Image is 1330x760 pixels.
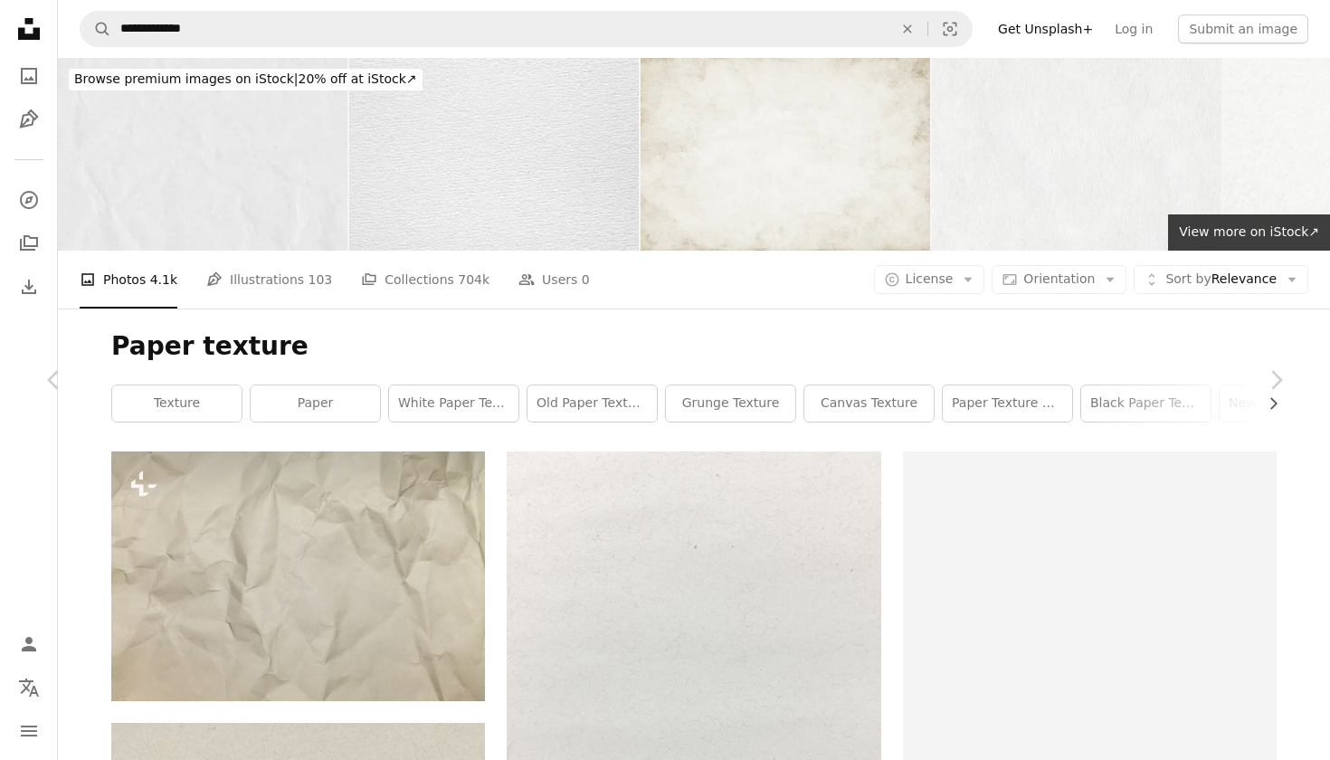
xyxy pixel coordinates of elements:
[1134,265,1308,294] button: Sort byRelevance
[527,385,657,422] a: old paper texture
[111,451,485,701] img: a close up of a piece of white paper
[1165,271,1211,286] span: Sort by
[641,58,930,251] img: Vintage White paper texture
[1221,293,1330,467] a: Next
[11,626,47,662] a: Log in / Sign up
[987,14,1104,43] a: Get Unsplash+
[80,11,973,47] form: Find visuals sitewide
[1023,271,1095,286] span: Orientation
[888,12,927,46] button: Clear
[666,385,795,422] a: grunge texture
[1179,224,1319,239] span: View more on iStock ↗
[58,58,433,101] a: Browse premium images on iStock|20% off at iStock↗
[928,12,972,46] button: Visual search
[11,101,47,138] a: Illustrations
[74,71,298,86] span: Browse premium images on iStock |
[1104,14,1164,43] a: Log in
[11,182,47,218] a: Explore
[349,58,639,251] img: White Watercolor Paper Texture Close Up
[11,670,47,706] button: Language
[251,385,380,422] a: paper
[58,58,347,251] img: Closeup of white crumpled paper for texture background
[804,385,934,422] a: canvas texture
[1165,271,1277,289] span: Relevance
[309,270,333,290] span: 103
[518,251,590,309] a: Users 0
[458,270,489,290] span: 704k
[74,71,417,86] span: 20% off at iStock ↗
[1178,14,1308,43] button: Submit an image
[112,385,242,422] a: texture
[11,713,47,749] button: Menu
[81,12,111,46] button: Search Unsplash
[1081,385,1211,422] a: black paper texture
[932,58,1221,251] img: White recycled craft paper texture as background
[361,251,489,309] a: Collections 704k
[11,58,47,94] a: Photos
[874,265,985,294] button: License
[906,271,954,286] span: License
[943,385,1072,422] a: paper texture white
[389,385,518,422] a: white paper texture
[582,270,590,290] span: 0
[11,269,47,305] a: Download History
[507,692,880,708] a: a black and white photo of a person on a surfboard
[1168,214,1330,251] a: View more on iStock↗
[111,330,1277,363] h1: Paper texture
[992,265,1126,294] button: Orientation
[11,225,47,261] a: Collections
[111,568,485,584] a: a close up of a piece of white paper
[206,251,332,309] a: Illustrations 103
